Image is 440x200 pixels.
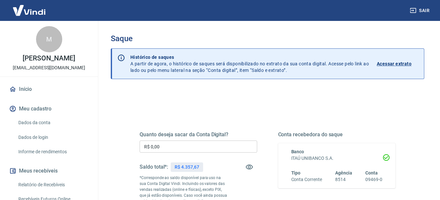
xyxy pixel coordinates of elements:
[335,176,352,183] h6: 8514
[335,170,352,175] span: Agência
[23,55,75,62] p: [PERSON_NAME]
[365,176,382,183] h6: 09469-0
[409,5,432,17] button: Sair
[13,64,85,71] p: [EMAIL_ADDRESS][DOMAIN_NAME]
[130,54,369,60] p: Histórico de saques
[8,0,50,20] img: Vindi
[377,60,411,67] p: Acessar extrato
[140,164,168,170] h5: Saldo total*:
[291,176,322,183] h6: Conta Corrente
[291,155,383,162] h6: ITAÚ UNIBANCO S.A.
[377,54,419,74] a: Acessar extrato
[291,170,301,175] span: Tipo
[8,102,90,116] button: Meu cadastro
[8,82,90,96] a: Início
[130,54,369,74] p: A partir de agora, o histórico de saques será disponibilizado no extrato da sua conta digital. Ac...
[36,26,62,52] div: M
[365,170,378,175] span: Conta
[16,116,90,129] a: Dados da conta
[140,131,257,138] h5: Quanto deseja sacar da Conta Digital?
[16,178,90,192] a: Relatório de Recebíveis
[175,164,199,171] p: R$ 4.357,67
[291,149,304,154] span: Banco
[278,131,396,138] h5: Conta recebedora do saque
[8,164,90,178] button: Meus recebíveis
[111,34,424,43] h3: Saque
[16,131,90,144] a: Dados de login
[16,145,90,158] a: Informe de rendimentos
